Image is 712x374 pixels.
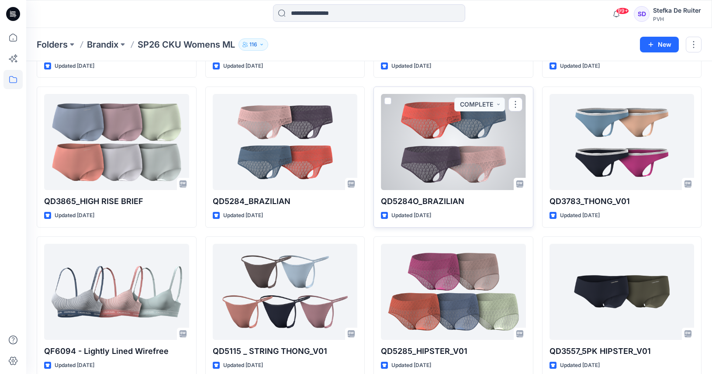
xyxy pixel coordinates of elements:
[55,211,94,220] p: Updated [DATE]
[223,361,263,370] p: Updated [DATE]
[44,244,189,340] a: QF6094 - Lightly Lined Wirefree
[391,62,431,71] p: Updated [DATE]
[213,195,358,208] p: QD5284_BRAZILIAN
[391,361,431,370] p: Updated [DATE]
[634,6,650,22] div: SD
[381,244,526,340] a: QD5285_HIPSTER_V01
[653,5,701,16] div: Stefka De Ruiter
[381,94,526,190] a: QD5284O_BRAZILIAN
[550,345,695,357] p: QD3557_5PK HIPSTER_V01
[87,38,118,51] a: Brandix
[37,38,68,51] a: Folders
[391,211,431,220] p: Updated [DATE]
[560,211,600,220] p: Updated [DATE]
[213,345,358,357] p: QD5115 _ STRING THONG_V01
[238,38,268,51] button: 116
[44,195,189,208] p: QD3865_HIGH RISE BRIEF
[550,244,695,340] a: QD3557_5PK HIPSTER_V01
[616,7,629,14] span: 99+
[381,345,526,357] p: QD5285_HIPSTER_V01
[550,94,695,190] a: QD3783_THONG_V01
[550,195,695,208] p: QD3783_THONG_V01
[55,361,94,370] p: Updated [DATE]
[213,94,358,190] a: QD5284_BRAZILIAN
[249,40,257,49] p: 116
[138,38,235,51] p: SP26 CKU Womens ML
[560,361,600,370] p: Updated [DATE]
[223,211,263,220] p: Updated [DATE]
[213,244,358,340] a: QD5115 _ STRING THONG_V01
[55,62,94,71] p: Updated [DATE]
[640,37,679,52] button: New
[223,62,263,71] p: Updated [DATE]
[44,345,189,357] p: QF6094 - Lightly Lined Wirefree
[381,195,526,208] p: QD5284O_BRAZILIAN
[44,94,189,190] a: QD3865_HIGH RISE BRIEF
[653,16,701,22] div: PVH
[560,62,600,71] p: Updated [DATE]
